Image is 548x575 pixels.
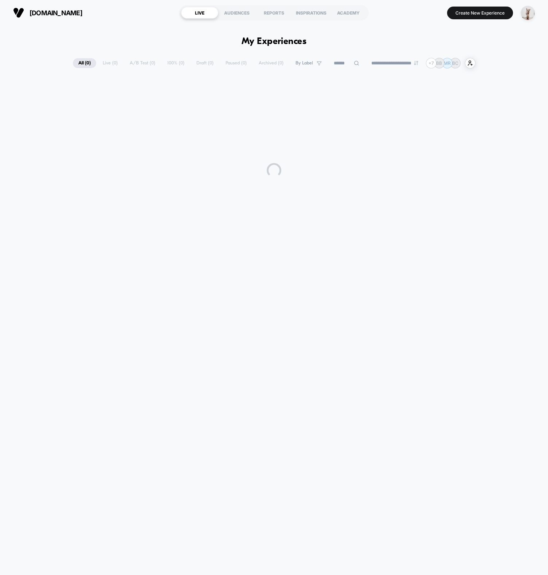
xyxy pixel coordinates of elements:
img: Visually logo [13,7,24,18]
div: ACADEMY [330,7,367,19]
span: [DOMAIN_NAME] [30,9,82,17]
img: end [414,61,418,65]
p: BB [436,60,442,66]
button: [DOMAIN_NAME] [11,7,85,19]
div: INSPIRATIONS [293,7,330,19]
div: AUDIENCES [218,7,255,19]
button: Create New Experience [447,7,513,19]
p: MR [444,60,451,66]
div: + 7 [426,58,437,68]
div: LIVE [181,7,218,19]
button: ppic [518,5,537,20]
img: ppic [521,6,535,20]
span: By Label [295,60,313,66]
span: All ( 0 ) [73,58,96,68]
p: BC [452,60,458,66]
h1: My Experiences [242,36,307,47]
div: REPORTS [255,7,293,19]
